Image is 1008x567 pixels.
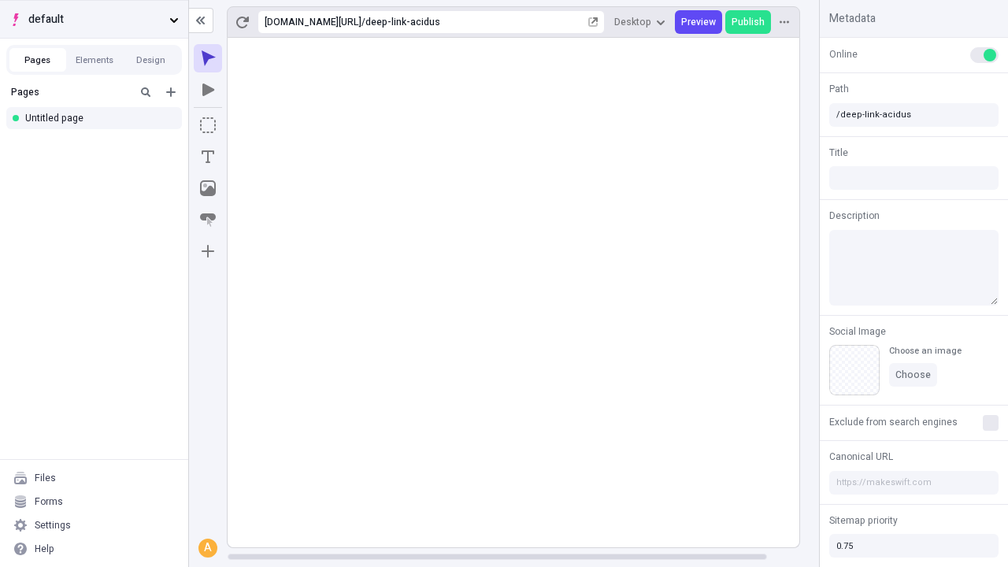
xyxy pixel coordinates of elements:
span: Preview [681,16,716,28]
button: Publish [725,10,771,34]
button: Add new [161,83,180,102]
div: Settings [35,519,71,532]
span: Online [829,47,858,61]
span: Publish [732,16,765,28]
button: Button [194,206,222,234]
button: Elements [66,48,123,72]
button: Image [194,174,222,202]
span: default [28,11,163,28]
div: Files [35,472,56,484]
div: / [361,16,365,28]
button: Design [123,48,180,72]
span: Canonical URL [829,450,893,464]
input: https://makeswift.com [829,471,999,495]
div: Forms [35,495,63,508]
div: deep-link-acidus [365,16,585,28]
span: Sitemap priority [829,513,898,528]
span: Title [829,146,848,160]
div: Choose an image [889,345,962,357]
div: Pages [11,86,130,98]
button: Box [194,111,222,139]
div: Untitled page [25,112,169,124]
div: A [200,540,216,556]
button: Choose [889,363,937,387]
button: Desktop [608,10,672,34]
span: Path [829,82,849,96]
span: Desktop [614,16,651,28]
button: Pages [9,48,66,72]
button: Text [194,143,222,171]
span: Choose [895,369,931,381]
button: Preview [675,10,722,34]
span: Description [829,209,880,223]
span: Exclude from search engines [829,415,958,429]
div: Help [35,543,54,555]
span: Social Image [829,324,886,339]
div: [URL][DOMAIN_NAME] [265,16,361,28]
